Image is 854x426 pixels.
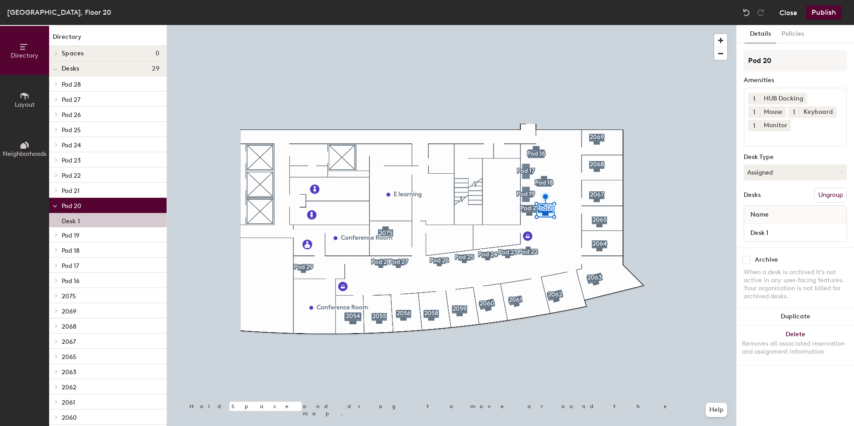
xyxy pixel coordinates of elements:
[800,106,837,118] div: Keyboard
[7,7,111,18] div: [GEOGRAPHIC_DATA], Floor 20
[779,5,797,20] button: Close
[62,157,81,164] span: Pod 23
[62,262,79,270] span: Pod 17
[62,247,80,255] span: Pod 18
[755,256,778,263] div: Archive
[760,93,807,104] div: HUB Docking
[152,65,159,72] span: 29
[3,150,46,158] span: Neighborhoods
[746,226,845,239] input: Unnamed desk
[62,414,77,422] span: 2060
[742,8,751,17] img: Undo
[814,188,847,203] button: Ungroup
[776,25,809,43] button: Policies
[744,268,847,301] div: When a desk is archived it's not active in any user-facing features. Your organization is not bil...
[62,142,81,149] span: Pod 24
[62,172,81,180] span: Pod 22
[753,121,755,130] span: 1
[62,384,76,391] span: 2062
[756,8,765,17] img: Redo
[62,368,76,376] span: 2063
[744,164,847,180] button: Assigned
[737,326,854,365] button: DeleteRemoves all associated reservation and assignment information
[62,399,75,406] span: 2061
[62,50,84,57] span: Spaces
[753,94,755,104] span: 1
[62,81,81,88] span: Pod 28
[744,192,761,199] div: Desks
[742,340,849,356] div: Removes all associated reservation and assignment information
[748,93,760,104] button: 1
[746,207,773,223] span: Name
[62,277,80,285] span: Pod 16
[760,120,791,131] div: Monitor
[62,232,80,239] span: Pod 19
[748,120,760,131] button: 1
[62,353,76,361] span: 2065
[62,338,76,346] span: 2067
[806,5,841,20] button: Publish
[62,187,80,195] span: Pod 21
[62,65,79,72] span: Desks
[744,154,847,161] div: Desk Type
[15,101,35,109] span: Layout
[737,308,854,326] button: Duplicate
[62,215,80,225] p: Desk 1
[745,25,776,43] button: Details
[744,77,847,84] div: Amenities
[753,108,755,117] span: 1
[62,308,76,315] span: 2069
[62,111,81,119] span: Pod 26
[49,32,167,46] h1: Directory
[62,292,76,300] span: 2075
[706,403,727,417] button: Help
[62,323,76,330] span: 2068
[62,202,81,210] span: Pod 20
[748,106,760,118] button: 1
[62,96,80,104] span: Pod 27
[788,106,800,118] button: 1
[155,50,159,57] span: 0
[62,126,81,134] span: Pod 25
[11,52,38,59] span: Directory
[793,108,795,117] span: 1
[760,106,786,118] div: Mouse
